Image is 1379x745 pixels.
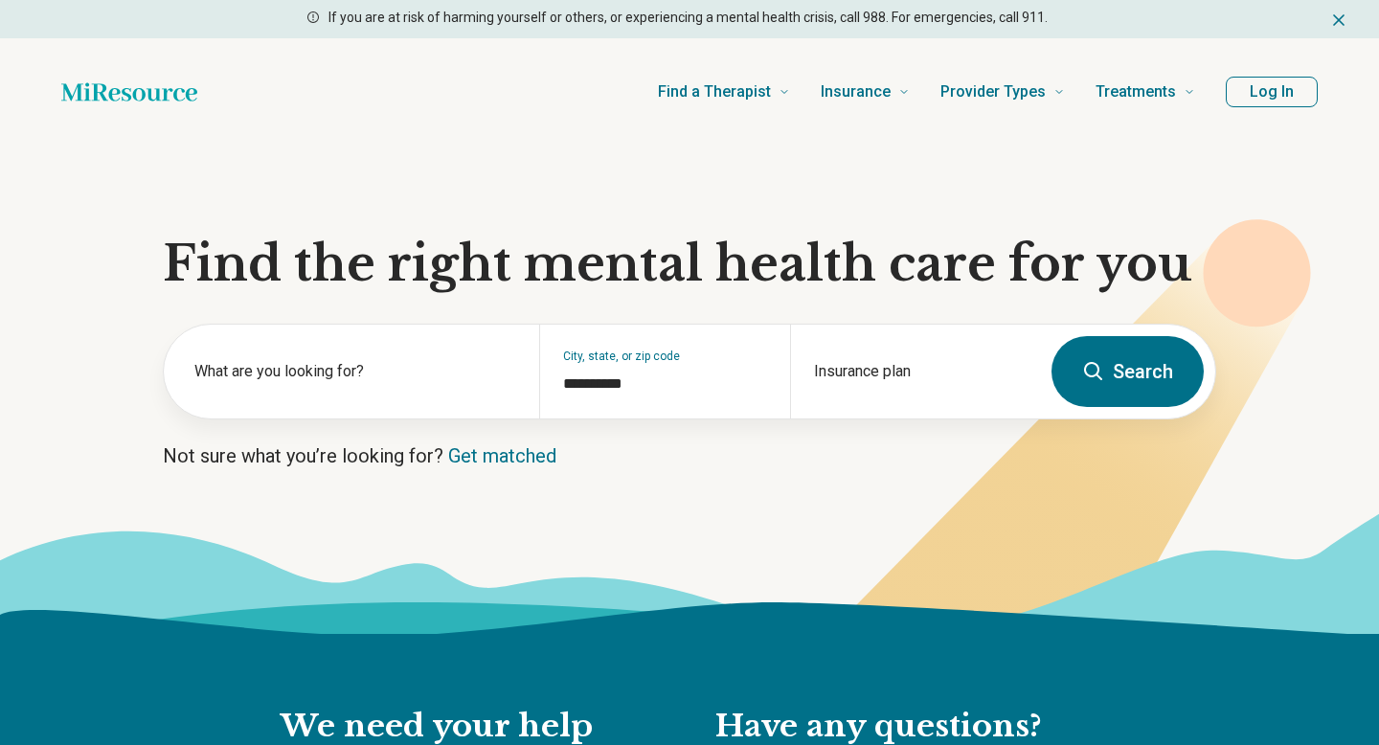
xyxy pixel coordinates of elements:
button: Dismiss [1329,8,1348,31]
h1: Find the right mental health care for you [163,236,1216,293]
a: Provider Types [940,54,1065,130]
p: If you are at risk of harming yourself or others, or experiencing a mental health crisis, call 98... [328,8,1048,28]
a: Insurance [821,54,910,130]
span: Find a Therapist [658,79,771,105]
a: Get matched [448,444,556,467]
span: Treatments [1096,79,1176,105]
a: Find a Therapist [658,54,790,130]
span: Insurance [821,79,891,105]
button: Search [1051,336,1204,407]
button: Log In [1226,77,1318,107]
a: Home page [61,73,197,111]
span: Provider Types [940,79,1046,105]
p: Not sure what you’re looking for? [163,442,1216,469]
label: What are you looking for? [194,360,516,383]
a: Treatments [1096,54,1195,130]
